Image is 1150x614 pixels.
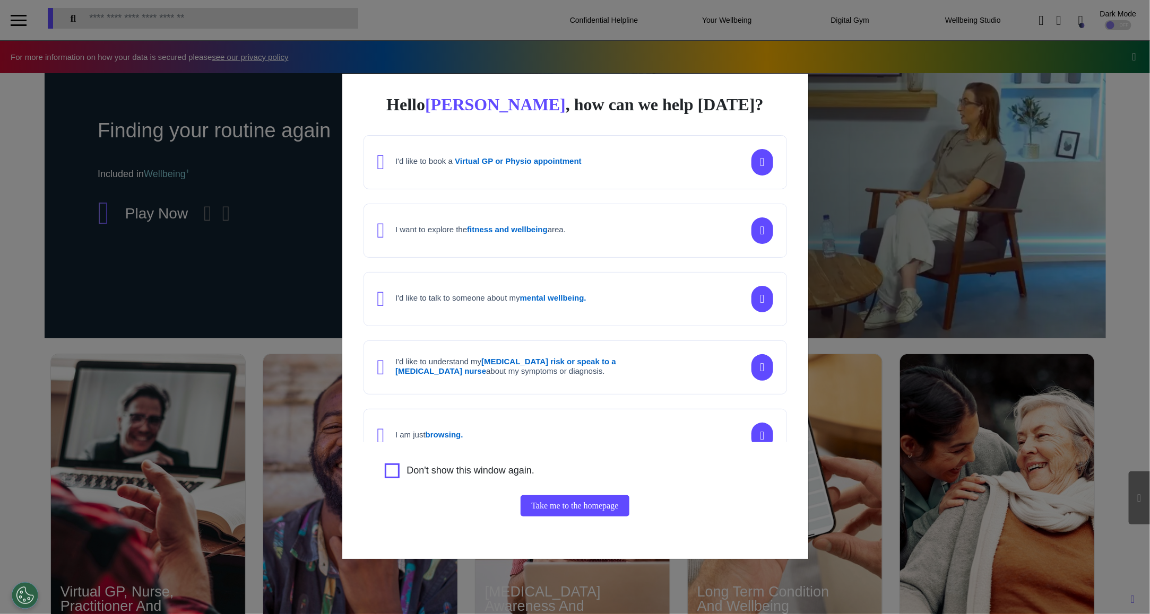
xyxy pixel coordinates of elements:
[467,225,548,234] strong: fitness and wellbeing
[395,357,616,375] strong: [MEDICAL_DATA] risk or speak to a [MEDICAL_DATA] nurse
[395,225,566,234] h4: I want to explore the area.
[521,495,629,516] button: Take me to the homepage
[385,463,400,478] input: Agree to privacy policy
[520,293,586,302] strong: mental wellbeing.
[395,293,586,303] h4: I'd like to talk to someone about my
[364,95,787,114] div: Hello , how can we help [DATE]?
[455,156,582,165] strong: Virtual GP or Physio appointment
[395,357,650,376] h4: I'd like to understand my about my symptoms or diagnosis.
[425,95,566,114] span: [PERSON_NAME]
[395,430,463,440] h4: I am just
[12,582,38,609] button: Open Preferences
[426,430,463,439] strong: browsing.
[407,463,534,478] label: Don't show this window again.
[395,156,582,166] h4: I'd like to book a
